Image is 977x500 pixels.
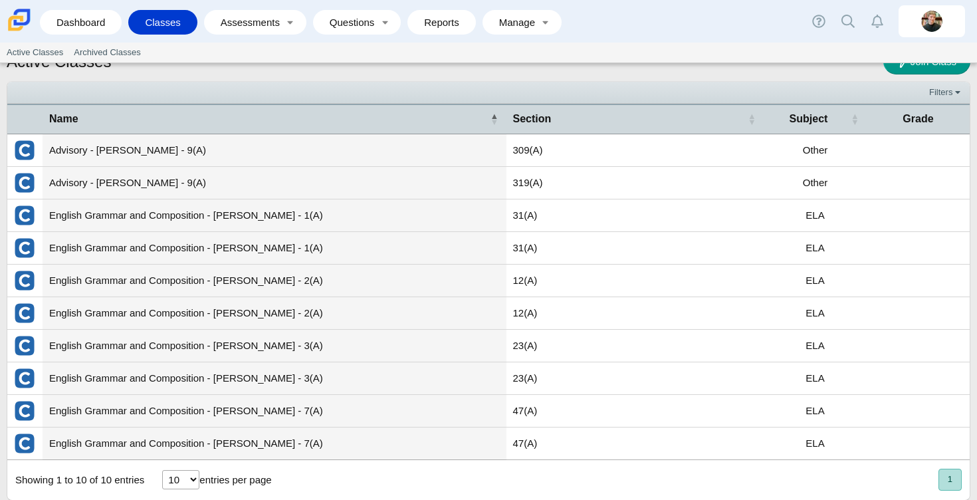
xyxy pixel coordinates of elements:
[937,469,962,491] nav: pagination
[43,428,506,460] td: English Grammar and Composition - [PERSON_NAME] - 7(A)
[764,297,867,330] td: ELA
[43,199,506,232] td: English Grammar and Composition - [PERSON_NAME] - 1(A)
[506,428,764,460] td: 47(A)
[43,265,506,297] td: English Grammar and Composition - [PERSON_NAME] - 2(A)
[938,469,962,491] button: 1
[506,297,764,330] td: 12(A)
[43,330,506,362] td: English Grammar and Composition - [PERSON_NAME] - 3(A)
[376,10,394,35] a: Toggle expanded
[199,474,271,485] label: entries per page
[49,113,78,124] span: Name
[790,113,828,124] span: Subject
[764,232,867,265] td: ELA
[43,395,506,428] td: English Grammar and Composition - [PERSON_NAME] - 7(A)
[14,400,35,422] img: External class connected through Clever
[764,330,867,362] td: ELA
[7,460,144,500] div: Showing 1 to 10 of 10 entries
[489,10,536,35] a: Manage
[414,10,469,35] a: Reports
[506,134,764,167] td: 309(A)
[14,237,35,259] img: External class connected through Clever
[536,10,555,35] a: Toggle expanded
[764,199,867,232] td: ELA
[903,113,933,124] span: Grade
[863,7,892,36] a: Alerts
[748,105,756,133] span: Section : Activate to sort
[14,172,35,193] img: External class connected through Clever
[513,113,552,124] span: Section
[5,25,33,36] a: Carmen School of Science & Technology
[1,43,68,62] a: Active Classes
[14,270,35,291] img: External class connected through Clever
[921,11,942,32] img: claire.ingram.IIKNvd
[43,134,506,167] td: Advisory - [PERSON_NAME] - 9(A)
[14,335,35,356] img: External class connected through Clever
[926,86,966,99] a: Filters
[764,428,867,460] td: ELA
[506,362,764,395] td: 23(A)
[764,265,867,297] td: ELA
[764,134,867,167] td: Other
[47,10,115,35] a: Dashboard
[320,10,376,35] a: Questions
[506,199,764,232] td: 31(A)
[68,43,146,62] a: Archived Classes
[506,395,764,428] td: 47(A)
[506,330,764,362] td: 23(A)
[506,232,764,265] td: 31(A)
[764,362,867,395] td: ELA
[281,10,300,35] a: Toggle expanded
[764,167,867,199] td: Other
[899,5,965,37] a: claire.ingram.IIKNvd
[43,297,506,330] td: English Grammar and Composition - [PERSON_NAME] - 2(A)
[14,368,35,389] img: External class connected through Clever
[14,433,35,454] img: External class connected through Clever
[43,232,506,265] td: English Grammar and Composition - [PERSON_NAME] - 1(A)
[14,140,35,161] img: External class connected through Clever
[43,362,506,395] td: English Grammar and Composition - [PERSON_NAME] - 3(A)
[851,105,859,133] span: Subject : Activate to sort
[5,6,33,34] img: Carmen School of Science & Technology
[211,10,281,35] a: Assessments
[14,303,35,324] img: External class connected through Clever
[135,10,190,35] a: Classes
[14,205,35,226] img: External class connected through Clever
[764,395,867,428] td: ELA
[490,105,498,133] span: Name : Activate to invert sorting
[506,265,764,297] td: 12(A)
[506,167,764,199] td: 319(A)
[43,167,506,199] td: Advisory - [PERSON_NAME] - 9(A)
